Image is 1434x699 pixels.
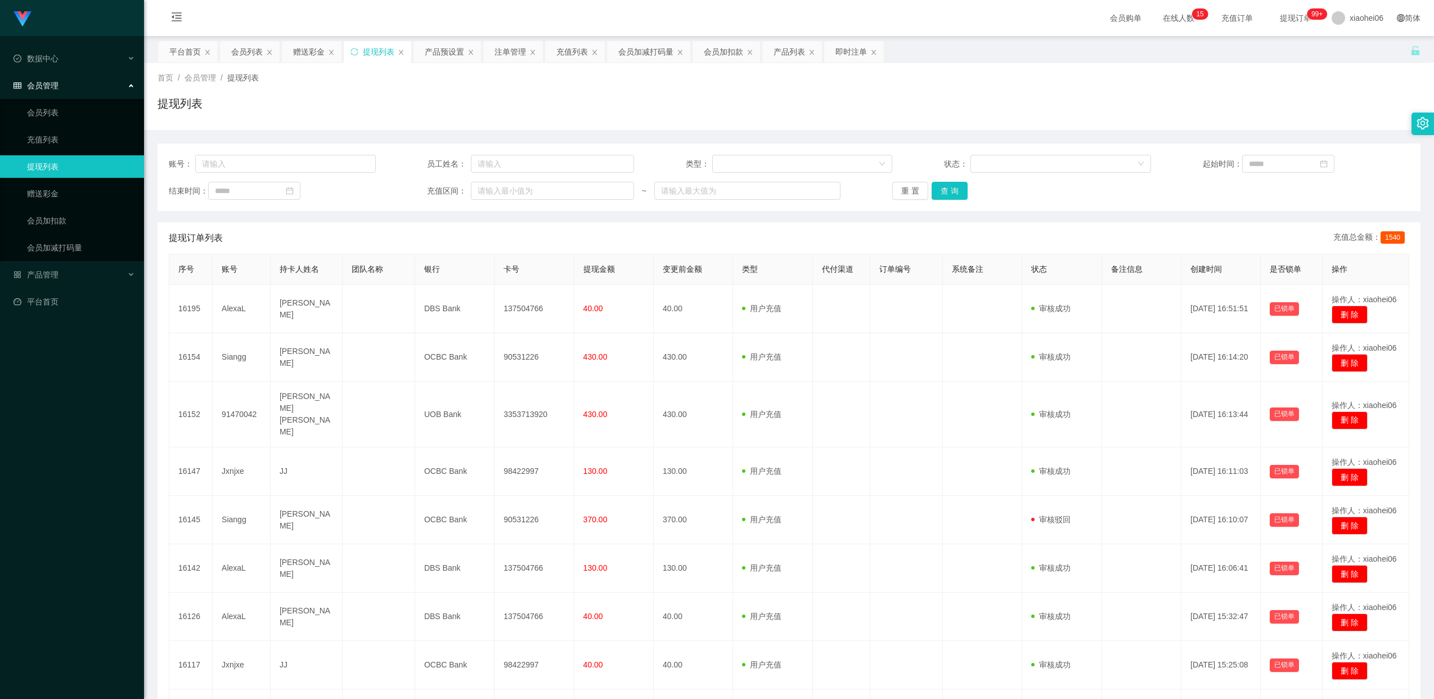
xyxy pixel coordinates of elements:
span: 结束时间： [169,185,208,197]
span: 430.00 [583,410,608,419]
span: 是否锁单 [1270,265,1301,274]
i: 图标: close [808,49,815,56]
td: 98422997 [495,447,574,496]
span: 操作人：xiaohei06 [1332,458,1397,467]
span: 充值区间： [427,185,470,197]
span: 提现列表 [227,73,259,82]
td: [PERSON_NAME] [271,285,343,333]
i: 图标: global [1397,14,1405,22]
i: 图标: close [529,49,536,56]
div: 充值列表 [556,41,588,62]
span: 提现订单 [1274,14,1317,22]
span: 系统备注 [952,265,983,274]
button: 已锁单 [1270,610,1299,624]
button: 删 除 [1332,468,1368,486]
span: 用户充值 [742,410,781,419]
i: 图标: close [591,49,598,56]
span: 起始时间： [1203,158,1242,170]
span: 用户充值 [742,304,781,313]
td: [DATE] 16:11:03 [1181,447,1261,496]
i: 图标: unlock [1410,46,1420,56]
span: 首页 [158,73,173,82]
td: 98422997 [495,641,574,689]
button: 重 置 [892,182,928,200]
span: 代付渠道 [822,265,853,274]
span: 状态 [1031,265,1047,274]
div: 会员加扣款 [704,41,743,62]
span: 提现金额 [583,265,615,274]
button: 删 除 [1332,662,1368,680]
button: 已锁单 [1270,562,1299,575]
span: 类型： [686,158,712,170]
td: DBS Bank [415,285,495,333]
td: 137504766 [495,544,574,593]
i: 图标: close [467,49,474,56]
button: 已锁单 [1270,302,1299,316]
td: 16126 [169,593,213,641]
td: 130.00 [654,447,733,496]
h1: 提现列表 [158,95,203,112]
i: 图标: appstore-o [14,271,21,279]
span: 审核成功 [1031,304,1071,313]
td: 40.00 [654,285,733,333]
button: 已锁单 [1270,351,1299,364]
span: 类型 [742,265,758,274]
span: 会员管理 [185,73,216,82]
span: 数据中心 [14,54,59,63]
td: OCBC Bank [415,333,495,382]
i: 图标: check-circle-o [14,55,21,62]
span: 审核成功 [1031,352,1071,361]
td: OCBC Bank [415,447,495,496]
sup: 936 [1307,8,1327,20]
span: 操作人：xiaohei06 [1332,554,1397,563]
span: 产品管理 [14,270,59,279]
i: 图标: close [677,49,684,56]
i: 图标: down [1138,160,1144,168]
td: 430.00 [654,382,733,447]
p: 5 [1200,8,1204,20]
span: 用户充值 [742,467,781,476]
span: 在线人数 [1157,14,1200,22]
input: 请输入 [195,155,376,173]
span: 审核成功 [1031,660,1071,669]
span: 审核成功 [1031,467,1071,476]
span: 审核成功 [1031,563,1071,572]
button: 删 除 [1332,354,1368,372]
td: JJ [271,641,343,689]
span: 创建时间 [1190,265,1222,274]
span: 130.00 [583,467,608,476]
span: 1540 [1381,231,1405,244]
button: 查 询 [932,182,968,200]
td: 91470042 [213,382,271,447]
td: [DATE] 16:14:20 [1181,333,1261,382]
td: OCBC Bank [415,496,495,544]
span: 状态： [944,158,970,170]
i: 图标: calendar [1320,160,1328,168]
span: 用户充值 [742,612,781,621]
span: 审核驳回 [1031,515,1071,524]
button: 已锁单 [1270,465,1299,478]
td: [PERSON_NAME] [271,593,343,641]
td: UOB Bank [415,382,495,447]
div: 产品预设置 [425,41,464,62]
span: 操作人：xiaohei06 [1332,401,1397,410]
td: 40.00 [654,593,733,641]
span: 持卡人姓名 [280,265,319,274]
i: 图标: sync [350,48,358,56]
i: 图标: close [398,49,404,56]
span: 130.00 [583,563,608,572]
span: 充值订单 [1216,14,1258,22]
td: [DATE] 16:51:51 [1181,285,1261,333]
span: 40.00 [583,660,603,669]
a: 提现列表 [27,155,135,178]
span: 操作人：xiaohei06 [1332,343,1397,352]
div: 即时注单 [835,41,867,62]
p: 1 [1196,8,1200,20]
div: 产品列表 [774,41,805,62]
span: 用户充值 [742,515,781,524]
span: 审核成功 [1031,612,1071,621]
span: 银行 [424,265,440,274]
td: 90531226 [495,496,574,544]
button: 已锁单 [1270,513,1299,527]
button: 删 除 [1332,613,1368,631]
